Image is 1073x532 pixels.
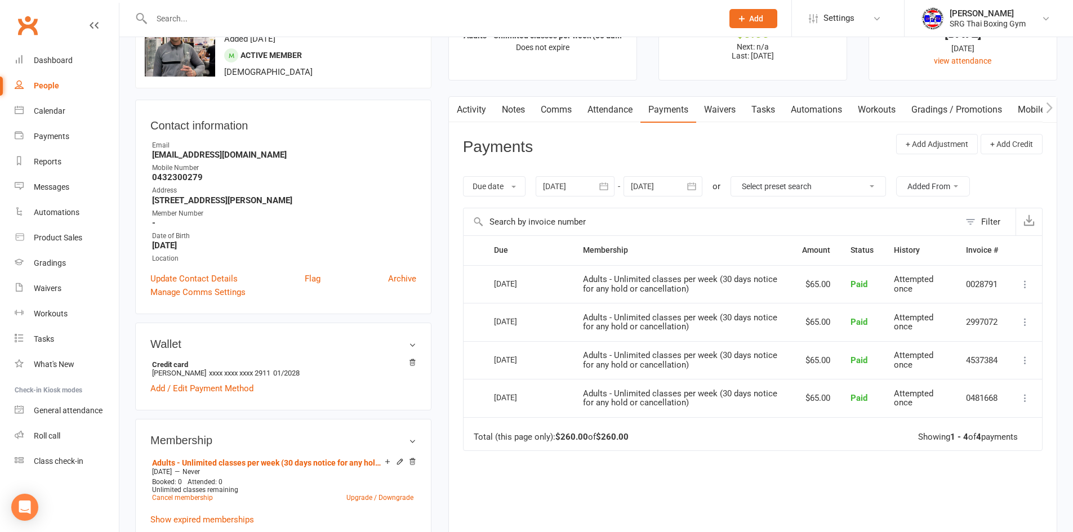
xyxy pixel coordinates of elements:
[555,432,588,442] strong: $260.00
[34,334,54,343] div: Tasks
[152,218,416,228] strong: -
[894,350,933,370] span: Attempted once
[956,265,1008,303] td: 0028791
[34,406,103,415] div: General attendance
[729,9,777,28] button: Add
[15,276,119,301] a: Waivers
[792,265,840,303] td: $65.00
[152,185,416,196] div: Address
[934,56,991,65] a: view attendance
[583,388,777,408] span: Adults - Unlimited classes per week (30 days notice for any hold or cancellation)
[152,486,238,494] span: Unlimited classes remaining
[15,124,119,149] a: Payments
[894,274,933,294] span: Attempted once
[34,431,60,440] div: Roll call
[533,97,580,123] a: Comms
[573,236,792,265] th: Membership
[463,138,533,156] h3: Payments
[150,434,416,446] h3: Membership
[950,8,1026,19] div: [PERSON_NAME]
[640,97,696,123] a: Payments
[152,140,416,151] div: Email
[15,327,119,352] a: Tasks
[15,225,119,251] a: Product Sales
[851,317,867,327] span: Paid
[34,56,73,65] div: Dashboard
[34,182,69,191] div: Messages
[150,359,416,379] li: [PERSON_NAME]
[879,42,1047,55] div: [DATE]
[783,97,850,123] a: Automations
[956,303,1008,341] td: 2997072
[34,233,82,242] div: Product Sales
[956,236,1008,265] th: Invoice #
[34,157,61,166] div: Reports
[896,176,970,196] button: Added From
[696,97,743,123] a: Waivers
[149,467,416,476] div: —
[152,360,411,369] strong: Credit card
[583,350,777,370] span: Adults - Unlimited classes per week (30 days notice for any hold or cancellation)
[494,312,546,330] div: [DATE]
[152,208,416,219] div: Member Number
[981,215,1000,229] div: Filter
[583,312,777,332] span: Adults - Unlimited classes per week (30 days notice for any hold or cancellation)
[850,97,903,123] a: Workouts
[388,272,416,285] a: Archive
[273,369,300,377] span: 01/2028
[950,432,968,442] strong: 1 - 4
[464,208,960,235] input: Search by invoice number
[152,458,385,467] a: Adults - Unlimited classes per week (30 days notice for any hold or cancellation)
[152,494,213,502] a: Cancel membership
[15,352,119,377] a: What's New
[34,106,65,115] div: Calendar
[896,134,978,154] button: + Add Adjustment
[209,369,270,377] span: xxxx xxxx xxxx 2911
[34,360,74,369] div: What's New
[840,236,884,265] th: Status
[148,11,715,26] input: Search...
[34,309,68,318] div: Workouts
[150,285,246,299] a: Manage Comms Settings
[960,208,1016,235] button: Filter
[188,478,222,486] span: Attended: 0
[463,176,526,196] button: Due date
[224,67,313,77] span: [DEMOGRAPHIC_DATA]
[34,258,66,267] div: Gradings
[182,468,200,476] span: Never
[884,236,956,265] th: History
[152,163,416,173] div: Mobile Number
[743,97,783,123] a: Tasks
[894,312,933,332] span: Attempted once
[792,236,840,265] th: Amount
[494,388,546,406] div: [DATE]
[792,379,840,417] td: $65.00
[669,28,836,39] div: $0.00
[152,478,182,486] span: Booked: 0
[956,379,1008,417] td: 0481668
[14,11,42,39] a: Clubworx
[823,6,854,31] span: Settings
[15,48,119,73] a: Dashboard
[34,132,69,141] div: Payments
[150,338,416,350] h3: Wallet
[792,341,840,379] td: $65.00
[15,251,119,276] a: Gradings
[150,382,253,395] a: Add / Edit Payment Method
[15,449,119,474] a: Class kiosk mode
[34,81,59,90] div: People
[580,97,640,123] a: Attendance
[583,274,777,294] span: Adults - Unlimited classes per week (30 days notice for any hold or cancellation)
[305,272,320,285] a: Flag
[11,494,38,521] div: Open Intercom Messenger
[516,43,569,52] span: Does not expire
[152,172,416,182] strong: 0432300279
[15,99,119,124] a: Calendar
[976,432,981,442] strong: 4
[474,432,629,442] div: Total (this page only): of
[851,355,867,365] span: Paid
[494,351,546,368] div: [DATE]
[669,42,836,60] p: Next: n/a Last: [DATE]
[894,388,933,408] span: Attempted once
[15,423,119,449] a: Roll call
